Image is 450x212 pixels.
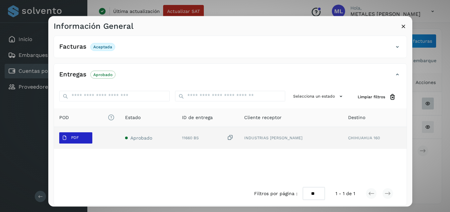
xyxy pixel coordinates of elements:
[352,91,401,103] button: Limpiar filtros
[71,135,79,140] p: PDF
[343,127,407,148] td: CHIHUAHUA 160
[93,44,112,49] p: Aceptada
[59,43,86,51] h4: Facturas
[291,91,347,102] button: Selecciona un estado
[239,127,343,148] td: INDUSTRIAS [PERSON_NAME]
[130,135,152,140] span: Aprobado
[54,69,407,85] div: EntregasAprobado
[254,190,297,197] span: Filtros por página :
[54,41,407,58] div: FacturasAceptada
[59,71,86,78] h4: Entregas
[59,114,114,121] span: POD
[182,134,234,141] div: 11660 BS
[358,94,385,100] span: Limpiar filtros
[59,132,92,143] button: PDF
[54,21,133,31] h3: Información General
[348,114,365,121] span: Destino
[125,114,141,121] span: Estado
[336,190,355,197] span: 1 - 1 de 1
[244,114,282,121] span: Cliente receptor
[93,72,112,77] p: Aprobado
[182,114,213,121] span: ID de entrega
